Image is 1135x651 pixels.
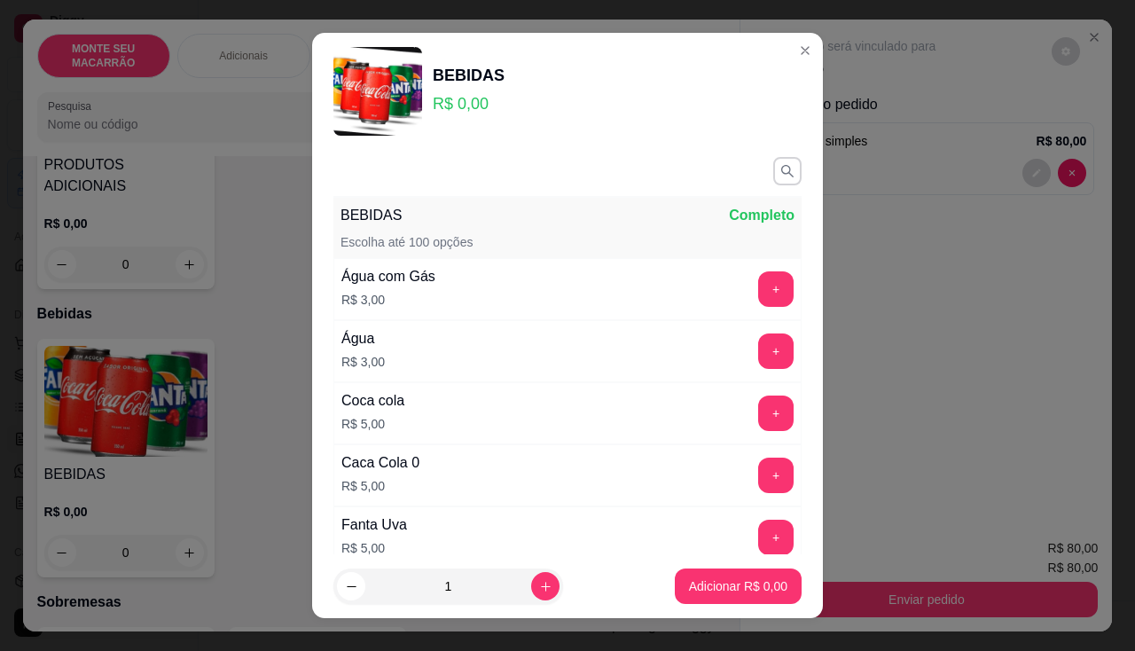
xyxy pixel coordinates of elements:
button: Close [791,36,819,65]
p: R$ 5,00 [341,477,419,495]
p: R$ 3,00 [341,353,385,371]
div: Água com Gás [341,266,435,287]
p: R$ 0,00 [433,91,505,116]
div: BEBIDAS [433,63,505,88]
div: Água [341,328,385,349]
p: R$ 5,00 [341,415,404,433]
p: BEBIDAS [340,205,402,226]
button: add [758,520,794,555]
button: Adicionar R$ 0,00 [675,569,802,604]
button: add [758,396,794,431]
button: decrease-product-quantity [337,572,365,600]
img: product-image [333,47,422,136]
p: Adicionar R$ 0,00 [689,577,787,595]
div: Caca Cola 0 [341,452,419,474]
p: Escolha até 100 opções [340,233,473,251]
button: increase-product-quantity [531,572,560,600]
div: Coca cola [341,390,404,412]
p: R$ 3,00 [341,291,435,309]
p: R$ 5,00 [341,539,407,557]
div: Fanta Uva [341,514,407,536]
button: add [758,458,794,493]
p: Completo [729,205,794,226]
button: add [758,271,794,307]
button: add [758,333,794,369]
